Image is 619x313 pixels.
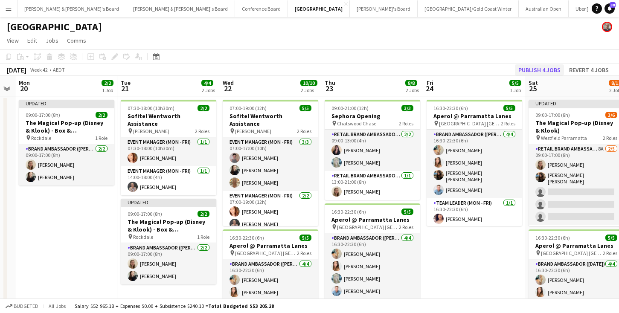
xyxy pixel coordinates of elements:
span: 5/5 [401,209,413,215]
span: [PERSON_NAME] [133,128,169,134]
button: Budgeted [4,301,40,311]
app-job-card: 09:00-21:00 (12h)3/3Sephora Opening Chatswood Chase2 RolesRETAIL Brand Ambassador (Mon - Fri)2/20... [325,100,420,200]
div: 2 Jobs [406,87,419,93]
span: 09:00-21:00 (12h) [331,105,369,111]
span: 5/5 [503,105,515,111]
span: [GEOGRAPHIC_DATA] [GEOGRAPHIC_DATA] [541,250,603,256]
span: 2 Roles [297,128,311,134]
h3: Aperol @ Parramatta Lanes [427,112,522,120]
span: 21 [119,84,131,93]
span: 2 Roles [603,135,617,141]
app-job-card: 07:30-18:00 (10h30m)2/2Sofitel Wentworth Assistance [PERSON_NAME]2 RolesEvent Manager (Mon - Fri)... [121,100,216,195]
span: 2 Roles [399,120,413,127]
span: 09:00-17:00 (8h) [26,112,60,118]
button: Australian Open [519,0,569,17]
button: [PERSON_NAME]'s Board [350,0,418,17]
div: Updated [19,100,114,107]
div: Updated [121,199,216,206]
app-job-card: Updated09:00-17:00 (8h)2/2The Magical Pop-up (Disney & Klook) - Box & Merchandise Packing Rockdal... [121,199,216,284]
span: 09:00-17:00 (8h) [128,211,162,217]
button: [GEOGRAPHIC_DATA]/Gold Coast Winter [418,0,519,17]
h3: Aperol @ Parramatta Lanes [223,242,318,249]
span: 38 [610,2,616,8]
span: Tue [121,79,131,87]
span: 16:30-22:30 (6h) [331,209,366,215]
span: 3/6 [605,112,617,118]
button: Revert 4 jobs [566,64,612,75]
button: [PERSON_NAME] & [PERSON_NAME]'s Board [17,0,126,17]
app-card-role: RETAIL Brand Ambassador (Mon - Fri)2/209:00-13:00 (4h)[PERSON_NAME][PERSON_NAME] [325,130,420,171]
button: Publish 4 jobs [515,64,564,75]
button: [PERSON_NAME] & [PERSON_NAME]'s Board [126,0,235,17]
span: Rockdale [31,135,51,141]
span: 2 Roles [297,250,311,256]
span: Week 42 [28,67,49,73]
span: 07:00-19:00 (12h) [230,105,267,111]
a: Comms [64,35,90,46]
span: 07:30-18:00 (10h30m) [128,105,174,111]
span: [PERSON_NAME] [235,128,271,134]
app-job-card: 16:30-22:30 (6h)5/5Aperol @ Parramatta Lanes [GEOGRAPHIC_DATA] [GEOGRAPHIC_DATA]2 RolesBrand Amba... [427,100,522,226]
span: 5/5 [605,235,617,241]
span: 2 Roles [399,224,413,230]
span: 24 [425,84,433,93]
span: All jobs [47,303,67,309]
div: 07:00-19:00 (12h)5/5Sofitel Wentworth Assistance [PERSON_NAME]2 RolesEvent Manager (Mon - Fri)3/3... [223,100,318,226]
span: Thu [325,79,335,87]
span: 1 Role [95,135,108,141]
span: 2/2 [96,112,108,118]
span: 3/3 [401,105,413,111]
a: View [3,35,22,46]
a: 38 [604,3,615,14]
span: Edit [27,37,37,44]
span: 10/10 [300,80,317,86]
h3: The Magical Pop-up (Disney & Klook) - Box & Merchandise Packing [19,119,114,134]
span: Jobs [46,37,58,44]
app-card-role: Brand Ambassador ([PERSON_NAME])2/209:00-17:00 (8h)[PERSON_NAME][PERSON_NAME] [19,144,114,185]
div: 2 Jobs [301,87,317,93]
span: 5/5 [299,235,311,241]
span: 1 Role [197,234,209,240]
div: 2 Jobs [202,87,215,93]
span: 4/4 [201,80,213,86]
span: Chatswood Chase [337,120,376,127]
h3: Sofitel Wentworth Assistance [121,112,216,128]
span: [GEOGRAPHIC_DATA] [GEOGRAPHIC_DATA] [337,224,399,230]
h3: Sofitel Wentworth Assistance [223,112,318,128]
span: 25 [527,84,538,93]
app-card-role: Brand Ambassador ([PERSON_NAME])4/416:30-22:30 (6h)[PERSON_NAME][PERSON_NAME][PERSON_NAME] [PERSO... [427,130,522,198]
app-card-role: Brand Ambassador ([PERSON_NAME])4/416:30-22:30 (6h)[PERSON_NAME][PERSON_NAME][PERSON_NAME][PERSON... [325,233,420,299]
h3: Aperol @ Parramatta Lanes [325,216,420,223]
a: Jobs [42,35,62,46]
button: Conference Board [235,0,288,17]
span: 16:30-22:30 (6h) [535,235,570,241]
span: 2 Roles [195,128,209,134]
app-card-role: RETAIL Brand Ambassador (Mon - Fri)1/113:00-21:00 (8h)[PERSON_NAME] [325,171,420,200]
h3: Sephora Opening [325,112,420,120]
h1: [GEOGRAPHIC_DATA] [7,20,102,33]
div: [DATE] [7,66,26,74]
button: [GEOGRAPHIC_DATA] [288,0,350,17]
span: 2/2 [198,105,209,111]
span: 2 Roles [603,250,617,256]
app-job-card: Updated09:00-17:00 (8h)2/2The Magical Pop-up (Disney & Klook) - Box & Merchandise Packing Rockdal... [19,100,114,185]
span: 2/2 [198,211,209,217]
app-card-role: Event Manager (Mon - Fri)1/107:30-18:00 (10h30m)[PERSON_NAME] [121,137,216,166]
span: 5/5 [299,105,311,111]
span: 09:00-17:00 (8h) [535,112,570,118]
span: [GEOGRAPHIC_DATA] [GEOGRAPHIC_DATA] [439,120,501,127]
div: AEDT [53,67,65,73]
span: Westfield Parramatta [541,135,587,141]
div: 1 Job [510,87,521,93]
span: 2 Roles [501,120,515,127]
span: 20 [17,84,30,93]
app-card-role: Event Manager (Mon - Fri)2/207:00-19:00 (12h)[PERSON_NAME][PERSON_NAME] [223,191,318,232]
span: Total Budgeted $53 205.28 [208,303,274,309]
span: Rockdale [133,234,153,240]
span: 16:30-22:30 (6h) [433,105,468,111]
span: Fri [427,79,433,87]
app-card-role: Event Manager (Mon - Fri)1/114:00-18:00 (4h)[PERSON_NAME] [121,166,216,195]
